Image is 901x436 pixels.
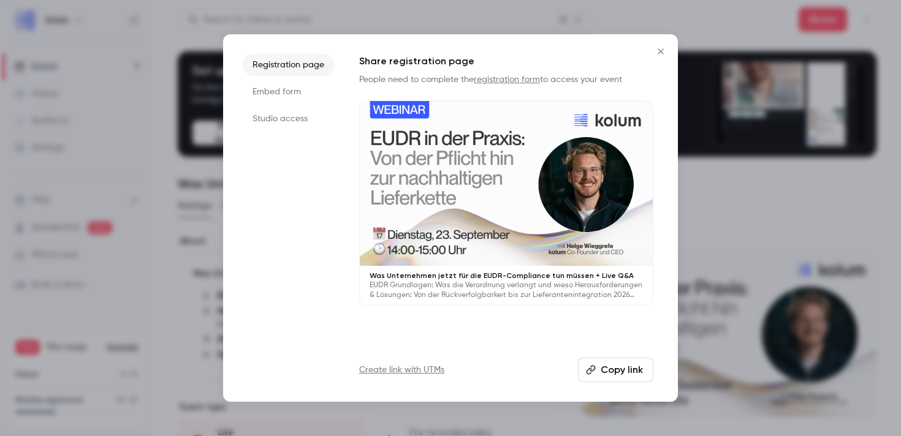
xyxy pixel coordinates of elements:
li: Registration page [243,54,335,76]
button: Copy link [578,358,653,382]
h1: Share registration page [359,54,653,69]
a: Create link with UTMs [359,364,444,376]
p: People need to complete the to access your event [359,73,653,86]
p: Was Unternehmen jetzt für die EUDR-Compliance tun müssen + Live Q&A [370,271,643,280]
a: registration form [474,75,540,84]
p: EUDR Grundlagen: Was die Verordnung verlangt und wieso Herausforderungen & Lösungen: Von der Rück... [370,280,643,300]
a: Was Unternehmen jetzt für die EUDR-Compliance tun müssen + Live Q&AEUDR Grundlagen: Was die Veror... [359,100,653,306]
li: Studio access [243,108,335,130]
li: Embed form [243,81,335,103]
button: Close [648,39,673,64]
